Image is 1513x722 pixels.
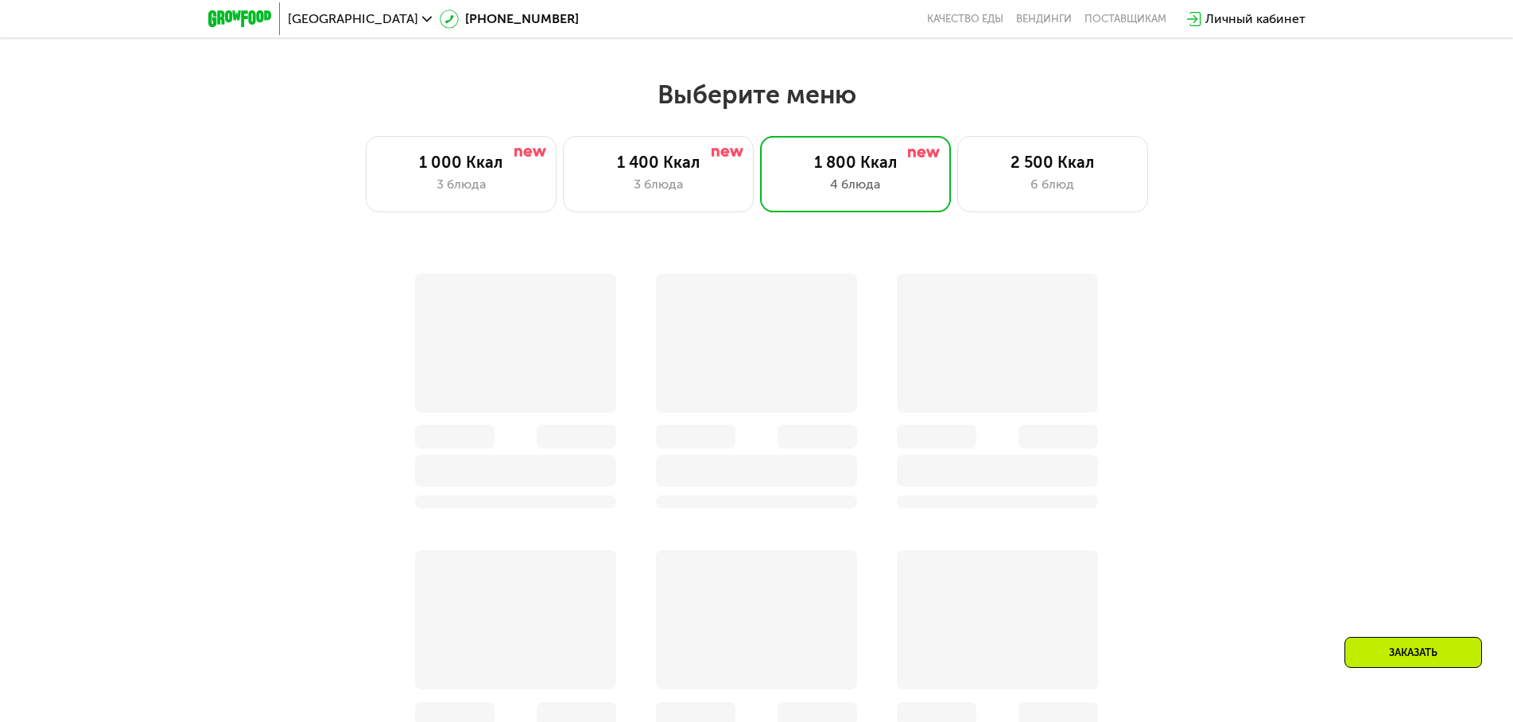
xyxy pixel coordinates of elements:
a: Вендинги [1016,13,1072,25]
div: 6 блюд [974,175,1131,194]
h2: Выберите меню [51,79,1462,111]
div: Личный кабинет [1205,10,1305,29]
div: 2 500 Ккал [974,153,1131,172]
div: 3 блюда [382,175,540,194]
div: Заказать [1344,637,1482,668]
span: [GEOGRAPHIC_DATA] [288,13,418,25]
div: поставщикам [1084,13,1166,25]
a: Качество еды [927,13,1003,25]
div: 1 000 Ккал [382,153,540,172]
a: [PHONE_NUMBER] [440,10,579,29]
div: 1 800 Ккал [777,153,934,172]
div: 3 блюда [580,175,737,194]
div: 1 400 Ккал [580,153,737,172]
div: 4 блюда [777,175,934,194]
